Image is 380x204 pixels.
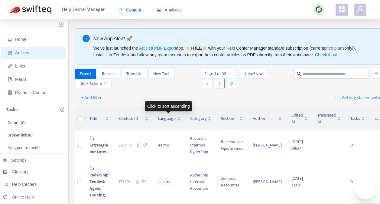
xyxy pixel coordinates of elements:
[15,50,29,55] span: Articles
[119,8,141,12] span: Content
[89,166,94,170] span: lock
[119,8,123,12] span: book
[83,35,90,42] span: info-circle
[153,130,185,160] td: es-mx
[157,8,161,12] span: area-chart
[315,6,323,13] img: sync.dc5367851b00ba804db3.png
[206,81,210,86] span: left
[346,160,370,204] td: 0
[119,142,134,149] span: 297059 ...
[89,172,109,199] span: RyderShip Zendesk Agent Training
[248,130,287,160] td: [PERSON_NAME]
[119,115,144,122] span: Zendesk ID
[3,169,28,174] a: Glossary
[89,136,94,140] span: lock
[81,94,102,101] span: + Add filter
[15,90,47,95] span: Dynamic Content
[216,130,248,160] td: Recursos de Operaciones
[357,6,364,13] span: user
[153,107,185,130] th: Language
[291,112,303,125] span: Edited At
[80,71,91,77] span: Export
[8,132,34,138] p: Broken links ( 6 )
[8,77,12,81] span: file-image
[3,195,34,199] a: Online Help
[104,82,107,85] span: down
[185,130,216,160] td: Recursos Internos RyderShip
[229,81,234,86] span: right
[62,4,105,15] span: Help Center Manager
[185,160,216,204] td: RyderShip Internal Resources
[89,142,108,155] span: Estrategia por Lotes
[216,107,248,130] th: Section
[76,93,106,103] button: + Add filter
[215,79,225,88] div: 1
[253,115,277,122] span: Author
[122,69,147,79] button: Translate
[89,115,104,122] span: Title
[248,160,287,204] td: [PERSON_NAME]
[139,46,176,51] a: Articles PDF Export
[8,144,40,151] p: Assigned to me ( 6 )
[374,71,378,76] span: unordered-list
[153,71,170,77] span: New Task
[76,79,112,88] button: Bulk Actionsdown
[324,46,345,51] a: price plans
[297,72,301,76] span: search
[315,52,339,57] a: Check it out!
[245,71,262,77] span: 1 - 15 of 574
[346,130,370,160] td: 0
[8,37,12,41] span: home
[102,71,115,77] span: Replace
[248,107,287,130] th: Author
[291,138,303,152] span: [DATE] 09:57
[350,115,360,122] span: Tasks
[346,107,370,130] th: Tasks
[148,69,175,79] button: New Task
[158,115,176,122] span: Language
[81,80,107,87] span: Bulk Actions
[185,107,216,130] th: Category
[190,115,206,122] span: Category
[6,106,18,114] p: Tasks
[3,158,27,163] a: Settings
[126,71,142,77] span: Translate
[338,6,345,13] span: appstore
[317,112,336,125] span: Translated At
[157,8,182,12] span: Analytics
[145,101,192,111] div: Click to sort ascending
[336,95,340,100] img: image-link
[83,116,87,120] span: down
[8,51,12,55] span: account-book
[356,180,375,199] iframe: Button to launch messaging window
[313,107,346,130] th: Translated At
[85,107,114,130] th: Title
[15,77,27,82] span: Media
[158,179,172,185] span: en-us
[287,107,313,130] th: Edited At
[8,120,26,126] p: Default ( 0 )
[97,69,120,79] button: Replace
[291,175,303,189] span: [DATE] 21:04
[216,160,248,204] td: Zendesk Resources
[9,5,51,14] img: Swifteq
[8,64,12,68] span: link
[75,69,96,79] button: Export
[119,179,133,185] span: 174991 ...
[221,115,238,122] span: Section
[12,182,37,187] span: Help Centers
[60,108,64,112] span: plus-circle
[190,46,202,51] b: FREE
[8,90,12,95] span: container
[114,107,154,130] th: Zendesk ID
[15,37,26,42] span: Home
[15,64,25,68] span: Links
